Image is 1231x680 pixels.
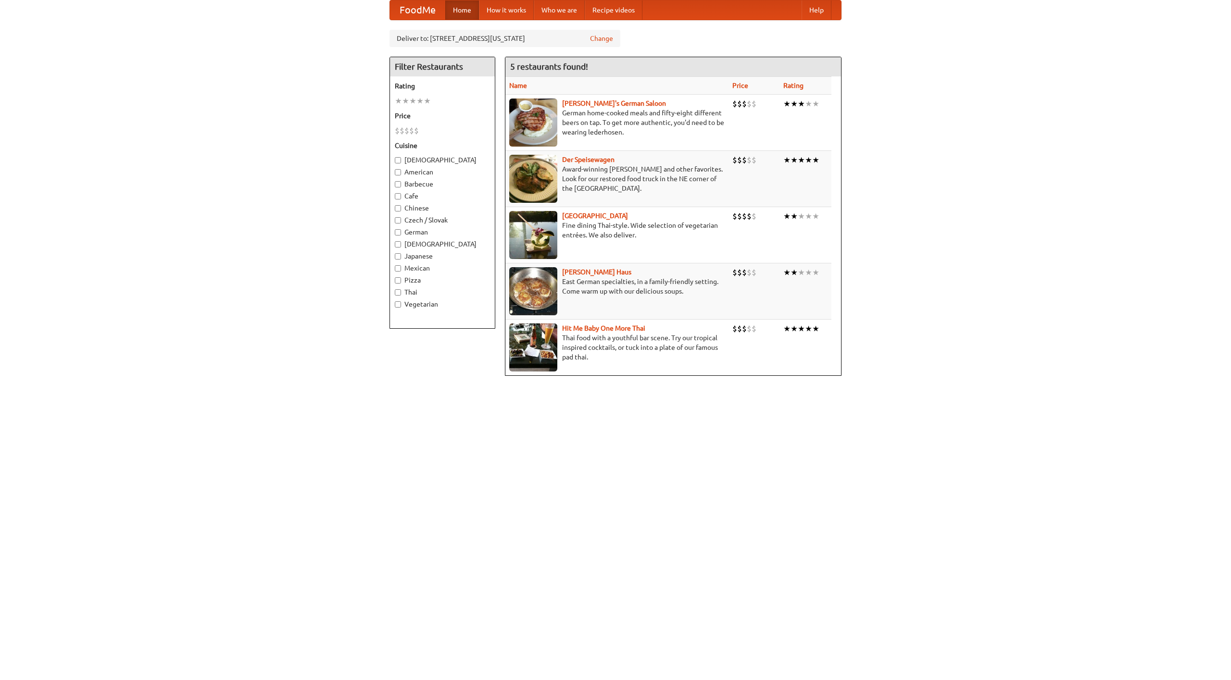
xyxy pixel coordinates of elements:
a: Help [802,0,831,20]
li: ★ [798,99,805,109]
li: $ [737,267,742,278]
label: Japanese [395,251,490,261]
img: babythai.jpg [509,323,557,371]
label: Chinese [395,203,490,213]
input: Chinese [395,205,401,211]
li: ★ [416,96,424,106]
li: $ [732,99,737,109]
a: How it works [479,0,534,20]
a: Recipe videos [585,0,642,20]
li: ★ [812,155,819,165]
li: ★ [791,267,798,278]
input: Thai [395,289,401,296]
li: ★ [812,323,819,334]
li: $ [742,155,747,165]
label: American [395,167,490,177]
li: $ [742,211,747,222]
li: ★ [791,211,798,222]
input: Vegetarian [395,301,401,308]
li: $ [742,99,747,109]
p: Award-winning [PERSON_NAME] and other favorites. Look for our restored food truck in the NE corne... [509,164,725,193]
li: $ [404,125,409,136]
ng-pluralize: 5 restaurants found! [510,62,588,71]
label: German [395,227,490,237]
li: $ [752,211,756,222]
li: ★ [402,96,409,106]
input: Mexican [395,265,401,272]
a: FoodMe [390,0,445,20]
li: ★ [783,99,791,109]
li: $ [752,323,756,334]
li: $ [752,155,756,165]
a: Home [445,0,479,20]
li: ★ [791,99,798,109]
li: $ [742,323,747,334]
input: German [395,229,401,235]
li: $ [747,155,752,165]
label: Cafe [395,191,490,201]
a: Who we are [534,0,585,20]
li: ★ [395,96,402,106]
li: ★ [791,155,798,165]
li: ★ [812,99,819,109]
li: ★ [783,323,791,334]
input: Czech / Slovak [395,217,401,223]
a: [GEOGRAPHIC_DATA] [562,212,628,220]
div: Deliver to: [STREET_ADDRESS][US_STATE] [389,30,620,47]
label: [DEMOGRAPHIC_DATA] [395,239,490,249]
li: $ [747,267,752,278]
li: $ [732,211,737,222]
img: esthers.jpg [509,99,557,147]
li: $ [395,125,400,136]
li: $ [737,323,742,334]
li: ★ [805,211,812,222]
a: Hit Me Baby One More Thai [562,324,645,332]
li: ★ [424,96,431,106]
a: [PERSON_NAME] Haus [562,268,631,276]
p: East German specialties, in a family-friendly setting. Come warm up with our delicious soups. [509,277,725,296]
li: ★ [798,155,805,165]
input: [DEMOGRAPHIC_DATA] [395,157,401,163]
li: ★ [805,155,812,165]
h5: Cuisine [395,141,490,150]
li: $ [752,99,756,109]
li: ★ [798,267,805,278]
li: ★ [805,323,812,334]
li: ★ [812,267,819,278]
li: ★ [783,211,791,222]
a: Der Speisewagen [562,156,615,163]
a: [PERSON_NAME]'s German Saloon [562,99,666,107]
input: Cafe [395,193,401,199]
input: Japanese [395,253,401,260]
li: $ [737,99,742,109]
li: $ [400,125,404,136]
li: $ [414,125,419,136]
input: American [395,169,401,175]
li: ★ [805,267,812,278]
img: satay.jpg [509,211,557,259]
li: $ [737,211,742,222]
label: Czech / Slovak [395,215,490,225]
img: kohlhaus.jpg [509,267,557,315]
li: ★ [409,96,416,106]
h4: Filter Restaurants [390,57,495,76]
li: $ [742,267,747,278]
li: $ [752,267,756,278]
li: $ [732,155,737,165]
li: $ [409,125,414,136]
label: Thai [395,287,490,297]
li: $ [737,155,742,165]
a: Change [590,34,613,43]
li: ★ [783,267,791,278]
label: Barbecue [395,179,490,189]
img: speisewagen.jpg [509,155,557,203]
li: $ [732,267,737,278]
li: ★ [812,211,819,222]
li: ★ [783,155,791,165]
li: ★ [805,99,812,109]
li: $ [732,323,737,334]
